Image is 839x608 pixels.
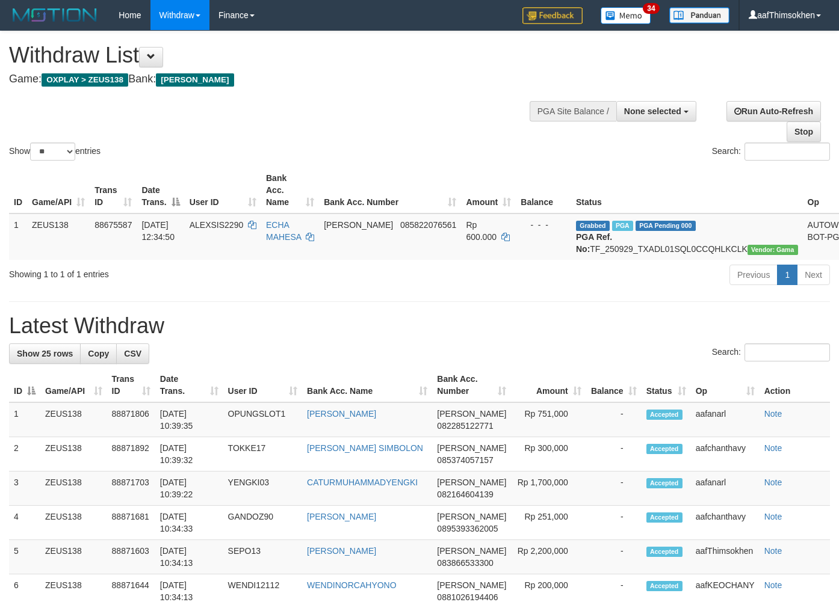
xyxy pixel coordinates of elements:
[646,581,683,591] span: Accepted
[9,263,341,280] div: Showing 1 to 1 of 1 entries
[691,471,760,506] td: aafanarl
[646,410,683,420] span: Accepted
[9,402,40,437] td: 1
[307,546,376,556] a: [PERSON_NAME]
[223,540,302,574] td: SEPO13
[9,471,40,506] td: 3
[80,343,117,364] a: Copy
[185,167,261,213] th: User ID: activate to sort column ascending
[9,368,40,402] th: ID: activate to sort column descending
[797,265,830,285] a: Next
[155,368,223,402] th: Date Trans.: activate to sort column ascending
[437,546,506,556] span: [PERSON_NAME]
[646,444,683,454] span: Accepted
[745,143,830,161] input: Search:
[116,343,149,364] a: CSV
[586,506,642,540] td: -
[437,512,506,521] span: [PERSON_NAME]
[646,512,683,523] span: Accepted
[307,477,418,487] a: CATURMUHAMMADYENGKI
[437,421,493,431] span: Copy 082285122771 to clipboard
[9,73,547,85] h4: Game: Bank:
[522,7,583,24] img: Feedback.jpg
[712,143,830,161] label: Search:
[777,265,797,285] a: 1
[764,443,782,453] a: Note
[437,477,506,487] span: [PERSON_NAME]
[9,506,40,540] td: 4
[156,73,234,87] span: [PERSON_NAME]
[437,409,506,419] span: [PERSON_NAME]
[324,220,393,230] span: [PERSON_NAME]
[190,220,244,230] span: ALEXSIS2290
[40,402,107,437] td: ZEUS138
[511,540,586,574] td: Rp 2,200,000
[643,3,659,14] span: 34
[576,232,612,254] b: PGA Ref. No:
[642,368,691,402] th: Status: activate to sort column ascending
[124,349,141,358] span: CSV
[726,101,821,121] a: Run Auto-Refresh
[764,580,782,590] a: Note
[586,402,642,437] td: -
[155,402,223,437] td: [DATE] 10:39:35
[223,402,302,437] td: OPUNGSLOT1
[9,343,81,364] a: Show 25 rows
[616,101,696,121] button: None selected
[601,7,651,24] img: Button%20Memo.svg
[624,106,681,116] span: None selected
[9,143,101,161] label: Show entries
[787,121,821,142] a: Stop
[712,343,830,361] label: Search:
[691,402,760,437] td: aafanarl
[511,402,586,437] td: Rp 751,000
[586,540,642,574] td: -
[27,167,90,213] th: Game/API: activate to sort column ascending
[9,314,830,338] h1: Latest Withdraw
[516,167,571,213] th: Balance
[141,220,175,242] span: [DATE] 12:34:50
[266,220,301,242] a: ECHA MAHESA
[155,506,223,540] td: [DATE] 10:34:33
[107,540,155,574] td: 88871603
[40,540,107,574] td: ZEUS138
[223,368,302,402] th: User ID: activate to sort column ascending
[636,221,696,231] span: PGA Pending
[530,101,616,121] div: PGA Site Balance /
[307,409,376,419] a: [PERSON_NAME]
[646,547,683,557] span: Accepted
[90,167,137,213] th: Trans ID: activate to sort column ascending
[302,368,432,402] th: Bank Acc. Name: activate to sort column ascending
[764,512,782,521] a: Note
[586,368,642,402] th: Balance: activate to sort column ascending
[571,167,803,213] th: Status
[261,167,319,213] th: Bank Acc. Name: activate to sort column ascending
[511,471,586,506] td: Rp 1,700,000
[307,443,423,453] a: [PERSON_NAME] SIMBOLON
[307,580,397,590] a: WENDINORCAHYONO
[223,437,302,471] td: TOKKE17
[88,349,109,358] span: Copy
[94,220,132,230] span: 88675587
[9,6,101,24] img: MOTION_logo.png
[691,368,760,402] th: Op: activate to sort column ascending
[107,506,155,540] td: 88871681
[511,368,586,402] th: Amount: activate to sort column ascending
[155,540,223,574] td: [DATE] 10:34:13
[30,143,75,161] select: Showentries
[521,219,566,231] div: - - -
[432,368,511,402] th: Bank Acc. Number: activate to sort column ascending
[40,437,107,471] td: ZEUS138
[586,471,642,506] td: -
[669,7,729,23] img: panduan.png
[437,443,506,453] span: [PERSON_NAME]
[437,592,498,602] span: Copy 0881026194406 to clipboard
[155,471,223,506] td: [DATE] 10:39:22
[571,213,803,260] td: TF_250929_TXADL01SQL0CCQHLKCLK
[17,349,73,358] span: Show 25 rows
[9,167,27,213] th: ID
[612,221,633,231] span: Marked by aafpengsreynich
[319,167,461,213] th: Bank Acc. Number: activate to sort column ascending
[223,506,302,540] td: GANDOZ90
[27,213,90,260] td: ZEUS138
